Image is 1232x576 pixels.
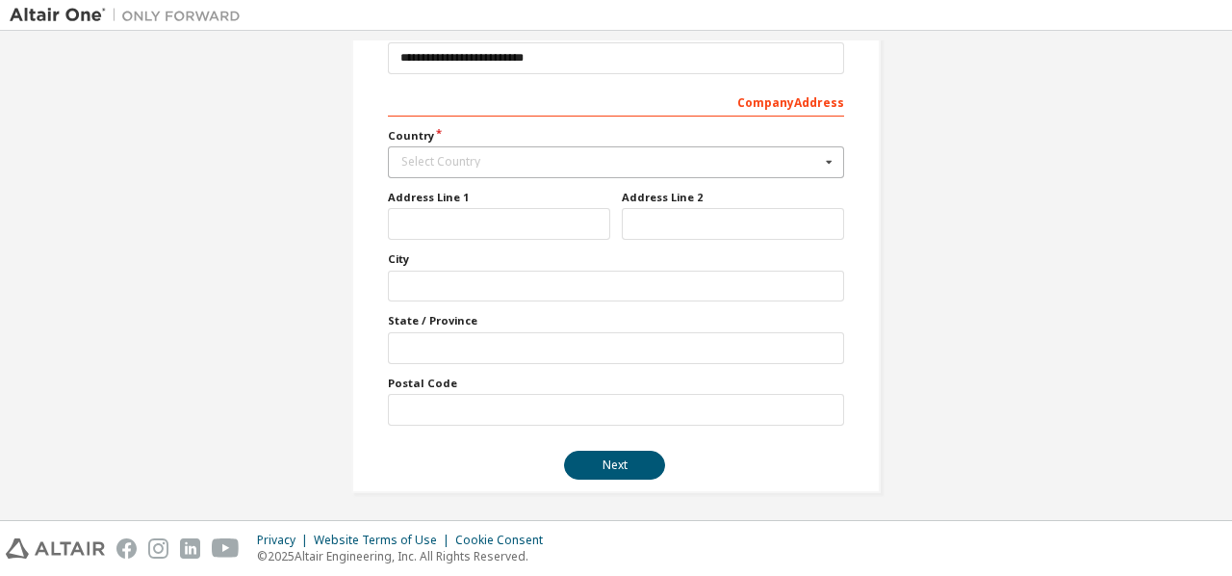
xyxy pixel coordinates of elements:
[622,190,844,205] label: Address Line 2
[148,538,168,559] img: instagram.svg
[388,128,844,144] label: Country
[388,251,844,267] label: City
[388,376,844,391] label: Postal Code
[116,538,137,559] img: facebook.svg
[401,156,820,168] div: Select Country
[564,451,665,480] button: Next
[257,548,554,564] p: © 2025 Altair Engineering, Inc. All Rights Reserved.
[6,538,105,559] img: altair_logo.svg
[212,538,240,559] img: youtube.svg
[388,86,844,117] div: Company Address
[180,538,200,559] img: linkedin.svg
[314,533,455,548] div: Website Terms of Use
[388,190,610,205] label: Address Line 1
[10,6,250,25] img: Altair One
[455,533,554,548] div: Cookie Consent
[388,313,844,328] label: State / Province
[257,533,314,548] div: Privacy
